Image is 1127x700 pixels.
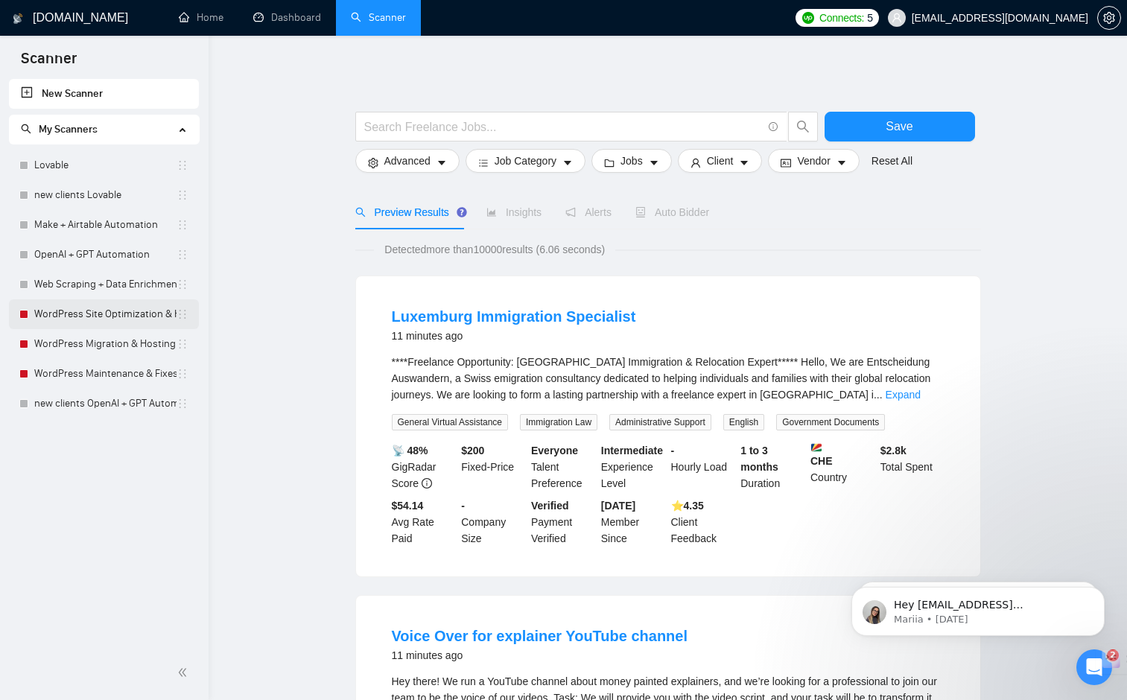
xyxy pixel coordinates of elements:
span: search [789,120,817,133]
li: new clients Lovable [9,180,199,210]
a: WordPress Maintenance & Fixes [34,359,177,389]
span: holder [177,159,188,171]
button: Save [825,112,975,141]
span: caret-down [649,157,659,168]
div: Client Feedback [668,497,738,547]
b: Verified [531,500,569,512]
span: holder [177,249,188,261]
span: info-circle [769,122,778,132]
span: Detected more than 10000 results (6.06 seconds) [374,241,615,258]
li: Make + Airtable Automation [9,210,199,240]
span: caret-down [436,157,447,168]
img: 🇸🇨 [811,442,822,453]
b: $ 200 [461,445,484,456]
a: Web Scraping + Data Enrichment Automation [34,270,177,299]
b: - [461,500,465,512]
span: Insights [486,206,542,218]
button: search [788,112,818,141]
span: 5 [867,10,873,26]
span: area-chart [486,207,497,217]
button: idcardVendorcaret-down [768,149,859,173]
div: Payment Verified [528,497,598,547]
span: Administrative Support [609,414,711,430]
span: Jobs [620,153,643,169]
a: Voice Over for explainer YouTube channel [392,628,688,644]
span: idcard [781,157,791,168]
span: user [892,13,902,23]
div: 11 minutes ago [392,646,688,664]
li: WordPress Site Optimization & Hardening [9,299,199,329]
a: New Scanner [21,79,187,109]
span: holder [177,189,188,201]
b: $54.14 [392,500,424,512]
button: settingAdvancedcaret-down [355,149,460,173]
span: caret-down [562,157,573,168]
b: - [671,445,675,456]
li: New Scanner [9,79,199,109]
div: Total Spent [877,442,947,491]
iframe: Intercom notifications message [829,556,1127,660]
b: 1 to 3 months [740,445,778,473]
span: double-left [177,665,192,680]
div: Company Size [458,497,528,547]
a: Make + Airtable Automation [34,210,177,240]
a: Lovable [34,150,177,180]
span: Save [886,117,912,136]
span: Client [707,153,734,169]
span: notification [565,207,576,217]
a: Expand [886,389,921,401]
div: Hourly Load [668,442,738,491]
span: caret-down [739,157,749,168]
a: new clients Lovable [34,180,177,210]
a: dashboardDashboard [253,11,321,24]
button: folderJobscaret-down [591,149,672,173]
li: OpenAI + GPT Automation [9,240,199,270]
div: Member Since [598,497,668,547]
span: Job Category [495,153,556,169]
span: holder [177,279,188,290]
a: setting [1097,12,1121,24]
div: Tooltip anchor [455,206,469,219]
span: ****Freelance Opportunity: [GEOGRAPHIC_DATA] Immigration & Relocation Expert***** Hello, We are E... [392,356,931,401]
span: Auto Bidder [635,206,709,218]
div: Talent Preference [528,442,598,491]
b: [DATE] [601,500,635,512]
img: upwork-logo.png [802,12,814,24]
div: Experience Level [598,442,668,491]
span: folder [604,157,615,168]
span: Government Documents [776,414,885,430]
div: 11 minutes ago [392,327,636,345]
img: logo [13,7,23,31]
span: ... [874,389,883,401]
button: userClientcaret-down [678,149,763,173]
span: setting [368,157,378,168]
span: Immigration Law [520,414,597,430]
li: Web Scraping + Data Enrichment Automation [9,270,199,299]
div: Avg Rate Paid [389,497,459,547]
span: robot [635,207,646,217]
div: Duration [737,442,807,491]
b: CHE [810,442,874,467]
span: caret-down [836,157,847,168]
button: barsJob Categorycaret-down [466,149,585,173]
input: Search Freelance Jobs... [364,118,762,136]
b: Everyone [531,445,578,456]
span: English [723,414,764,430]
span: My Scanners [39,123,98,136]
li: WordPress Maintenance & Fixes [9,359,199,389]
li: Lovable [9,150,199,180]
a: searchScanner [351,11,406,24]
span: General Virtual Assistance [392,414,509,430]
span: info-circle [422,478,432,489]
button: setting [1097,6,1121,30]
b: ⭐️ 4.35 [671,500,704,512]
span: bars [478,157,489,168]
span: Alerts [565,206,612,218]
div: GigRadar Score [389,442,459,491]
span: holder [177,338,188,350]
a: WordPress Migration & Hosting Setup [34,329,177,359]
span: Preview Results [355,206,463,218]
